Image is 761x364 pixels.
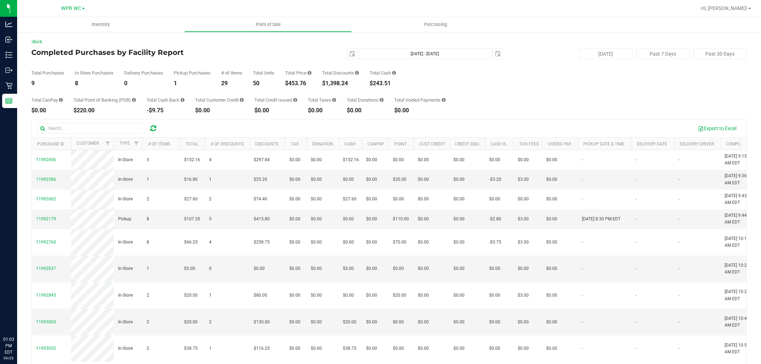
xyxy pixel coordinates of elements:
span: In-Store [118,292,133,299]
span: $0.00 [418,239,429,246]
i: Sum of the successful, non-voided cash payment transactions for all purchases in the date range. ... [392,71,396,75]
span: Point of Sale [246,21,290,28]
span: - [582,196,583,202]
span: $0.00 [546,196,557,202]
span: 1 [147,176,149,183]
span: $0.00 [343,239,354,246]
span: 4 [209,239,212,246]
span: - [635,345,636,352]
span: 11992760 [36,240,56,245]
span: $20.00 [343,319,356,325]
span: $0.00 [546,157,557,163]
span: $5.00 [343,265,354,272]
i: Sum of the total taxes for all purchases in the date range. [332,98,336,102]
span: $152.16 [184,157,200,163]
span: $3.00 [518,176,529,183]
span: 11993005 [36,319,56,324]
div: 9 [31,81,64,86]
span: $0.00 [489,265,500,272]
span: 11992179 [36,216,56,221]
span: $80.00 [254,292,267,299]
span: $0.00 [289,216,300,222]
span: $0.00 [418,319,429,325]
span: $0.00 [289,345,300,352]
span: 1 [209,292,212,299]
span: - [635,176,636,183]
span: $0.00 [489,196,500,202]
a: Type [120,141,130,146]
a: Voided Payment [548,142,583,147]
span: $0.00 [453,319,465,325]
span: - [678,176,679,183]
div: $0.00 [254,108,297,113]
span: - [635,265,636,272]
span: 11992586 [36,177,56,182]
span: - [678,292,679,299]
span: $0.00 [518,196,529,202]
span: $38.75 [343,345,356,352]
span: $66.25 [184,239,198,246]
div: Total Discounts [322,71,359,75]
span: - [635,239,636,246]
i: Sum of all round-up-to-next-dollar total price adjustments for all purchases in the date range. [380,98,384,102]
iframe: Resource center [7,307,29,328]
span: - [678,265,679,272]
span: 2 [147,319,149,325]
div: Total Customer Credit [195,98,244,102]
div: $1,398.24 [322,81,359,86]
span: $0.00 [311,176,322,183]
a: Credit Issued [455,142,484,147]
div: $453.76 [285,81,311,86]
span: $0.00 [343,216,354,222]
span: 2 [147,345,149,352]
a: Cust Credit [419,142,445,147]
span: 11993052 [36,346,56,351]
span: $0.00 [418,345,429,352]
span: In-Store [118,157,133,163]
span: [DATE] 9:43 AM EDT [725,193,752,206]
i: Sum of the successful, non-voided payments using account credit for all purchases in the date range. [240,98,244,102]
span: $20.00 [393,292,406,299]
div: Total Donations [347,98,384,102]
span: $74.40 [254,196,267,202]
span: In-Store [118,176,133,183]
span: $0.00 [518,265,529,272]
span: 11992602 [36,196,56,201]
span: $0.00 [453,176,465,183]
div: Total Cash [370,71,396,75]
span: 8 [147,239,149,246]
a: # of Discounts [210,142,244,147]
a: Donation [312,142,333,147]
button: Past 7 Days [636,48,690,59]
a: # of Items [148,142,170,147]
div: Total Taxes [308,98,336,102]
span: $3.00 [518,216,529,222]
i: Sum of the total prices of all purchases in the date range. [308,71,311,75]
span: - [635,196,636,202]
inline-svg: Inbound [5,36,12,43]
span: $0.00 [366,216,377,222]
span: $258.75 [254,239,270,246]
a: Back [31,39,42,44]
div: 50 [253,81,274,86]
span: 11992837 [36,266,56,271]
span: $0.00 [289,292,300,299]
span: $0.00 [453,265,465,272]
a: Filter [102,138,114,150]
a: Delivery Date [637,142,667,147]
div: $0.00 [347,108,384,113]
inline-svg: Inventory [5,51,12,58]
span: $16.80 [184,176,198,183]
inline-svg: Analytics [5,21,12,28]
span: $70.00 [393,239,406,246]
span: Purchasing [415,21,457,28]
span: 5 [209,216,212,222]
span: $116.25 [254,345,270,352]
span: $0.00 [546,319,557,325]
div: 0 [124,81,163,86]
inline-svg: Reports [5,97,12,104]
i: Sum of the discount values applied to the all purchases in the date range. [355,71,359,75]
span: $0.00 [546,292,557,299]
div: Total Credit Issued [254,98,297,102]
span: - [582,292,583,299]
